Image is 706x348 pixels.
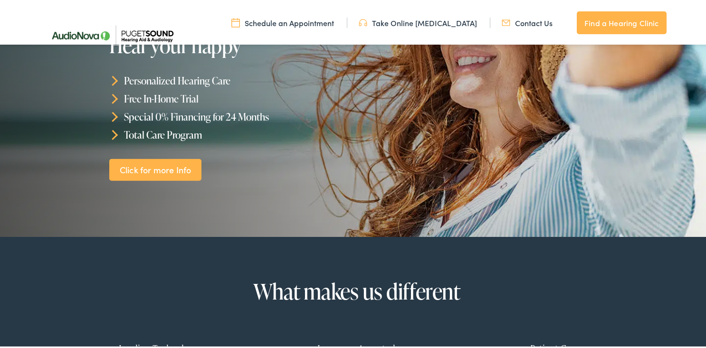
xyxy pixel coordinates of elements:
[109,33,356,55] h1: Hear your happy
[231,16,240,26] img: utility icon
[109,123,356,141] li: Total Care Program
[502,16,553,26] a: Contact Us
[109,157,201,179] a: Click for more Info
[231,16,334,26] a: Schedule an Appointment
[109,70,356,88] li: Personalized Hearing Care
[577,9,666,32] a: Find a Hearing Clinic
[67,278,647,301] h2: What makes us different
[359,16,367,26] img: utility icon
[109,106,356,124] li: Special 0% Financing for 24 Months
[502,16,510,26] img: utility icon
[359,16,477,26] a: Take Online [MEDICAL_DATA]
[109,88,356,106] li: Free In-Home Trial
